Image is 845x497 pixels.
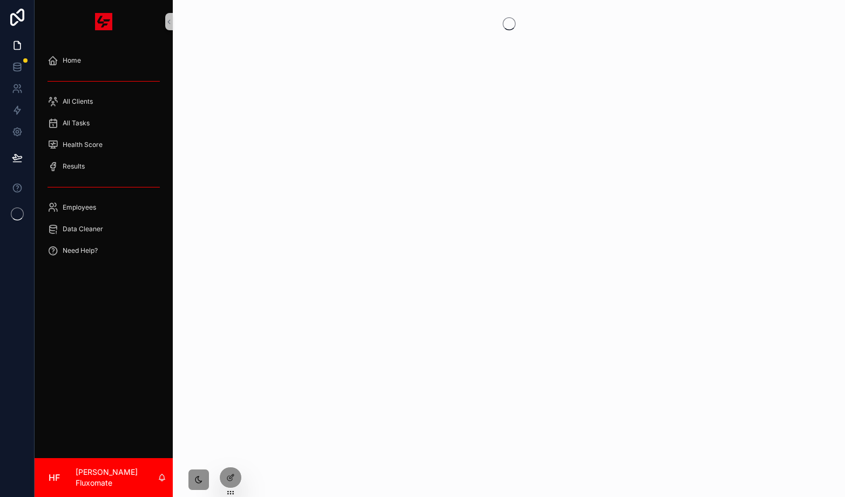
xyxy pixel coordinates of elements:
[41,241,166,260] a: Need Help?
[41,51,166,70] a: Home
[49,471,60,484] span: HF
[41,92,166,111] a: All Clients
[63,97,93,106] span: All Clients
[76,467,158,488] p: [PERSON_NAME] Fluxomate
[41,198,166,217] a: Employees
[41,157,166,176] a: Results
[63,162,85,171] span: Results
[63,203,96,212] span: Employees
[41,219,166,239] a: Data Cleaner
[35,43,173,274] div: scrollable content
[63,246,98,255] span: Need Help?
[41,135,166,155] a: Health Score
[41,113,166,133] a: All Tasks
[63,140,103,149] span: Health Score
[95,13,112,30] img: App logo
[63,225,103,233] span: Data Cleaner
[63,119,90,127] span: All Tasks
[63,56,81,65] span: Home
